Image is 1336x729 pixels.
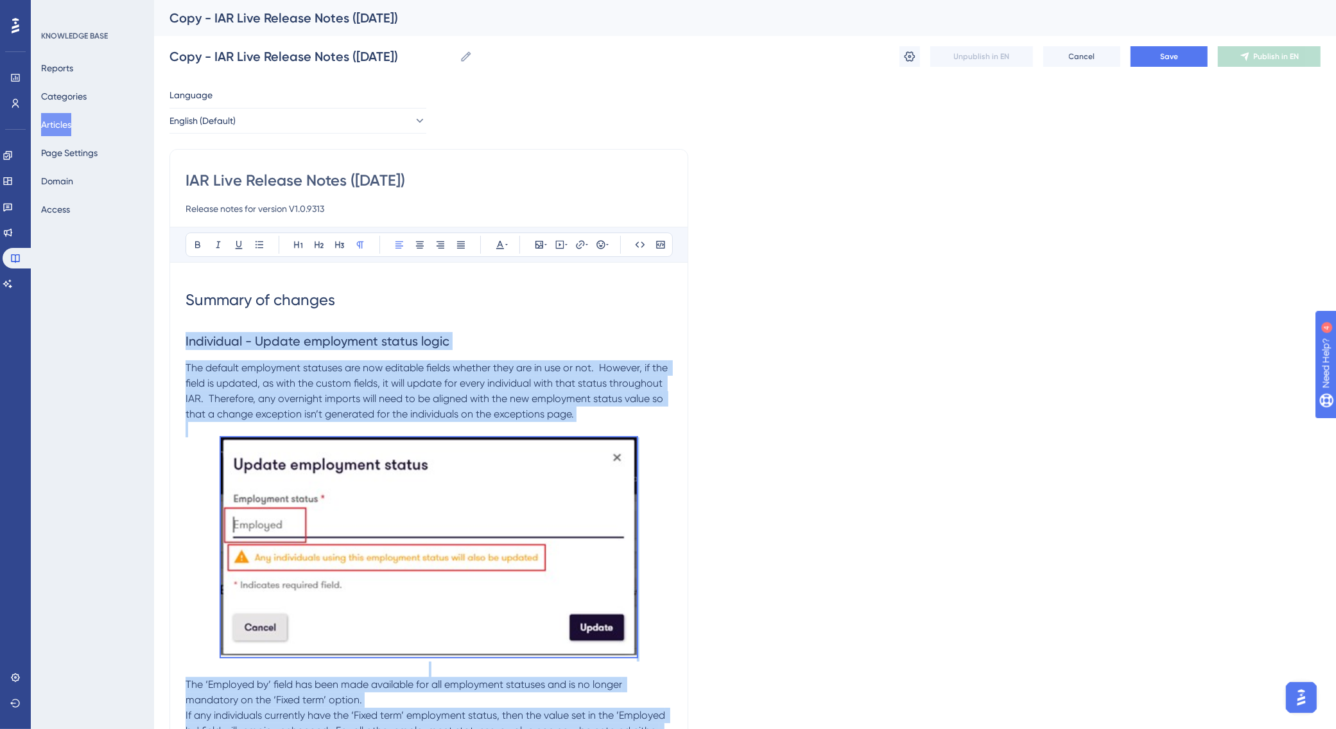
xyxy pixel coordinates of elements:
button: Domain [41,170,73,193]
button: Access [41,198,70,221]
span: Save [1160,51,1178,62]
span: Unpublish in EN [954,51,1010,62]
button: Reports [41,57,73,80]
span: Summary of changes [186,291,335,309]
div: 4 [89,6,93,17]
input: Article Name [169,48,455,66]
button: Publish in EN [1218,46,1321,67]
button: Categories [41,85,87,108]
button: Articles [41,113,71,136]
span: Individual - Update employment status logic [186,333,449,349]
button: Cancel [1043,46,1120,67]
button: Page Settings [41,141,98,164]
input: Article Title [186,170,672,191]
span: Language [169,87,213,103]
button: English (Default) [169,108,426,134]
div: KNOWLEDGE BASE [41,31,108,41]
button: Save [1131,46,1208,67]
span: Cancel [1069,51,1095,62]
input: Article Description [186,201,672,216]
span: The ‘Employed by’ field has been made available for all employment statuses and is no longer mand... [186,678,625,706]
iframe: UserGuiding AI Assistant Launcher [1282,678,1321,717]
span: Publish in EN [1254,51,1299,62]
div: Copy - IAR Live Release Notes ([DATE]) [169,9,1288,27]
span: English (Default) [169,113,236,128]
span: The default employment statuses are now editable fields whether they are in use or not. However, ... [186,362,670,420]
button: Unpublish in EN [930,46,1033,67]
span: Need Help? [30,3,80,19]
